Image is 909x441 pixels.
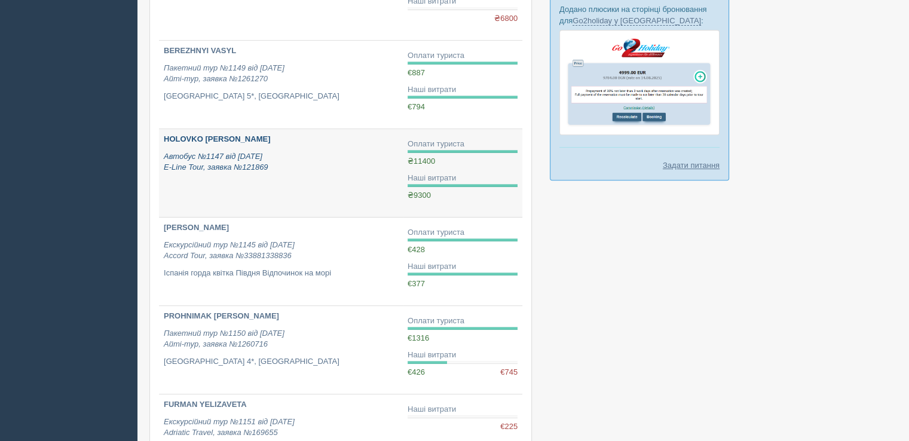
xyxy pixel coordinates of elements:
div: Наші витрати [408,404,518,415]
i: Пакетний тур №1150 від [DATE] Айті-тур, заявка №1260716 [164,329,284,349]
div: Оплати туриста [408,139,518,150]
a: Задати питання [663,160,720,171]
div: Наші витрати [408,261,518,272]
a: [PERSON_NAME] Екскурсійний тур №1145 від [DATE]Accord Tour, заявка №33881338836 Іспанія горда кві... [159,218,403,305]
img: go2holiday-proposal-for-travel-agency.png [559,30,720,135]
b: FURMAN YELIZAVETA [164,400,247,409]
span: €794 [408,102,425,111]
span: ₴11400 [408,157,435,166]
span: €1316 [408,333,429,342]
p: Іспанія горда квітка Півдня Відпочинок на морі [164,268,398,279]
b: BEREZHNYI VASYL [164,46,236,55]
a: HOLOVKO [PERSON_NAME] Автобус №1147 від [DATE]E-Line Tour, заявка №121869 [159,129,403,217]
div: Наші витрати [408,84,518,96]
i: Екскурсійний тур №1145 від [DATE] Accord Tour, заявка №33881338836 [164,240,295,261]
i: Екскурсійний тур №1151 від [DATE] Adriatic Travel, заявка №169655 [164,417,295,437]
div: Оплати туриста [408,50,518,62]
div: Наші витрати [408,350,518,361]
span: ₴6800 [494,13,518,24]
a: BEREZHNYI VASYL Пакетний тур №1149 від [DATE]Айті-тур, заявка №1261270 [GEOGRAPHIC_DATA] 5*, [GEO... [159,41,403,128]
p: Додано плюсики на сторінці бронювання для : [559,4,720,26]
span: €426 [408,367,425,376]
b: PROHNIMAK [PERSON_NAME] [164,311,279,320]
span: €377 [408,279,425,288]
span: ₴9300 [408,191,431,200]
p: [GEOGRAPHIC_DATA] 4*, [GEOGRAPHIC_DATA] [164,356,398,367]
span: €225 [500,421,518,433]
div: Оплати туриста [408,316,518,327]
span: €887 [408,68,425,77]
i: Пакетний тур №1149 від [DATE] Айті-тур, заявка №1261270 [164,63,284,84]
span: €745 [500,367,518,378]
span: €428 [408,245,425,254]
a: Go2holiday у [GEOGRAPHIC_DATA] [573,16,701,26]
a: PROHNIMAK [PERSON_NAME] Пакетний тур №1150 від [DATE]Айті-тур, заявка №1260716 [GEOGRAPHIC_DATA] ... [159,306,403,394]
b: HOLOVKO [PERSON_NAME] [164,134,270,143]
b: [PERSON_NAME] [164,223,229,232]
div: Наші витрати [408,173,518,184]
p: [GEOGRAPHIC_DATA] 5*, [GEOGRAPHIC_DATA] [164,91,398,102]
i: Автобус №1147 від [DATE] E-Line Tour, заявка №121869 [164,152,268,172]
div: Оплати туриста [408,227,518,238]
